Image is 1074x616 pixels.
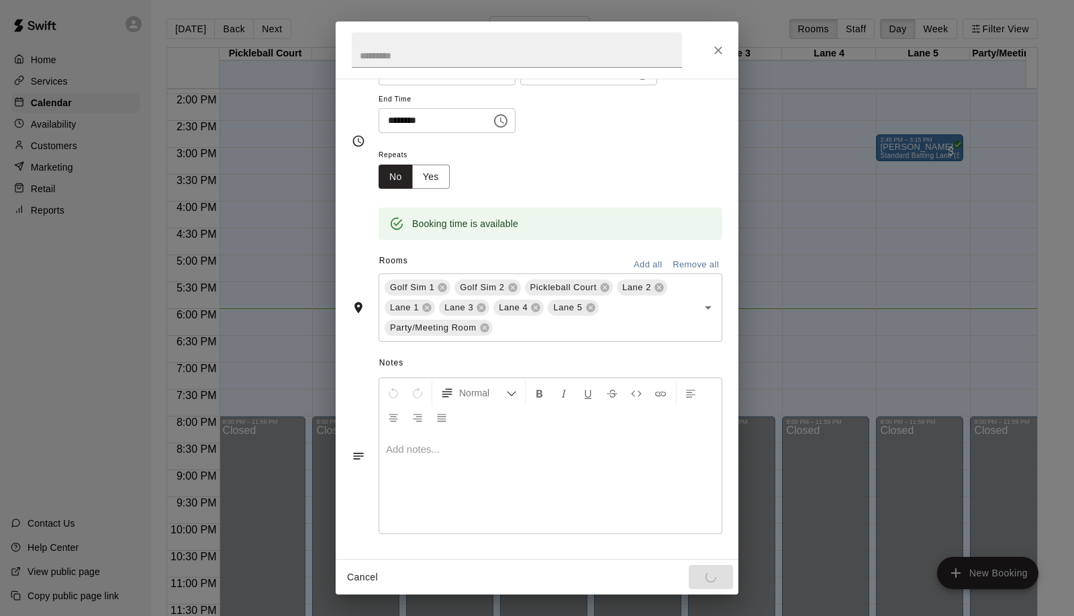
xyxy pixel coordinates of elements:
[385,320,493,336] div: Party/Meeting Room
[552,381,575,405] button: Format Italics
[617,279,667,296] div: Lane 2
[382,381,405,405] button: Undo
[487,107,514,134] button: Choose time, selected time is 8:00 PM
[385,301,424,314] span: Lane 1
[617,281,656,294] span: Lane 2
[379,146,460,165] span: Repeats
[406,381,429,405] button: Redo
[385,321,482,335] span: Party/Meeting Room
[577,381,599,405] button: Format Underline
[412,212,518,236] div: Booking time is available
[341,565,384,590] button: Cancel
[459,386,506,400] span: Normal
[430,405,453,429] button: Justify Align
[528,381,551,405] button: Format Bold
[379,165,450,189] div: outlined button group
[385,281,440,294] span: Golf Sim 1
[525,281,602,294] span: Pickleball Court
[454,281,509,294] span: Golf Sim 2
[525,279,613,296] div: Pickleball Court
[379,91,516,109] span: End Time
[435,381,522,405] button: Formatting Options
[385,300,435,316] div: Lane 1
[548,300,598,316] div: Lane 5
[379,165,413,189] button: No
[626,255,669,275] button: Add all
[406,405,429,429] button: Right Align
[379,256,408,265] span: Rooms
[548,301,587,314] span: Lane 5
[679,381,702,405] button: Left Align
[699,298,718,317] button: Open
[352,301,365,314] svg: Rooms
[439,301,479,314] span: Lane 3
[493,300,544,316] div: Lane 4
[352,134,365,148] svg: Timing
[439,300,489,316] div: Lane 3
[649,381,672,405] button: Insert Link
[385,279,450,296] div: Golf Sim 1
[454,279,520,296] div: Golf Sim 2
[412,165,450,189] button: Yes
[352,449,365,463] svg: Notes
[379,353,722,374] span: Notes
[601,381,624,405] button: Format Strikethrough
[493,301,533,314] span: Lane 4
[625,381,648,405] button: Insert Code
[382,405,405,429] button: Center Align
[706,38,730,62] button: Close
[669,255,722,275] button: Remove all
